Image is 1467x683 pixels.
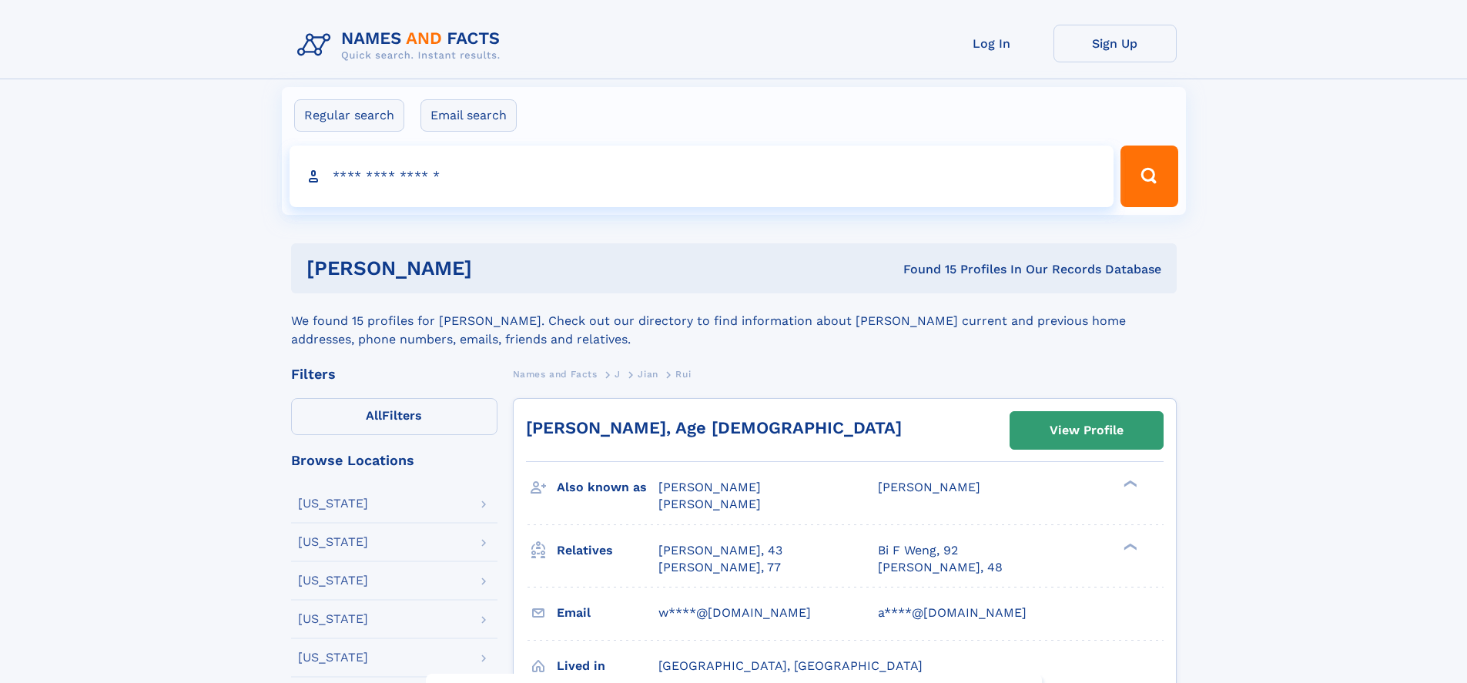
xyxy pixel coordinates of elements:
[298,651,368,664] div: [US_STATE]
[1120,146,1177,207] button: Search Button
[298,497,368,510] div: [US_STATE]
[878,480,980,494] span: [PERSON_NAME]
[1010,412,1163,449] a: View Profile
[878,559,1003,576] a: [PERSON_NAME], 48
[658,559,781,576] a: [PERSON_NAME], 77
[291,398,497,435] label: Filters
[291,367,497,381] div: Filters
[366,408,382,423] span: All
[420,99,517,132] label: Email search
[290,146,1114,207] input: search input
[675,369,691,380] span: Rui
[658,480,761,494] span: [PERSON_NAME]
[1120,541,1138,551] div: ❯
[615,369,621,380] span: J
[298,574,368,587] div: [US_STATE]
[557,537,658,564] h3: Relatives
[1053,25,1177,62] a: Sign Up
[291,25,513,66] img: Logo Names and Facts
[526,418,902,437] a: [PERSON_NAME], Age [DEMOGRAPHIC_DATA]
[658,658,923,673] span: [GEOGRAPHIC_DATA], [GEOGRAPHIC_DATA]
[298,536,368,548] div: [US_STATE]
[298,613,368,625] div: [US_STATE]
[1120,479,1138,489] div: ❯
[291,293,1177,349] div: We found 15 profiles for [PERSON_NAME]. Check out our directory to find information about [PERSON...
[557,474,658,501] h3: Also known as
[615,364,621,383] a: J
[1050,413,1124,448] div: View Profile
[930,25,1053,62] a: Log In
[688,261,1161,278] div: Found 15 Profiles In Our Records Database
[291,454,497,467] div: Browse Locations
[638,364,658,383] a: Jian
[878,542,958,559] a: Bi F Weng, 92
[638,369,658,380] span: Jian
[658,497,761,511] span: [PERSON_NAME]
[294,99,404,132] label: Regular search
[557,653,658,679] h3: Lived in
[306,259,688,278] h1: [PERSON_NAME]
[513,364,598,383] a: Names and Facts
[658,542,782,559] a: [PERSON_NAME], 43
[557,600,658,626] h3: Email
